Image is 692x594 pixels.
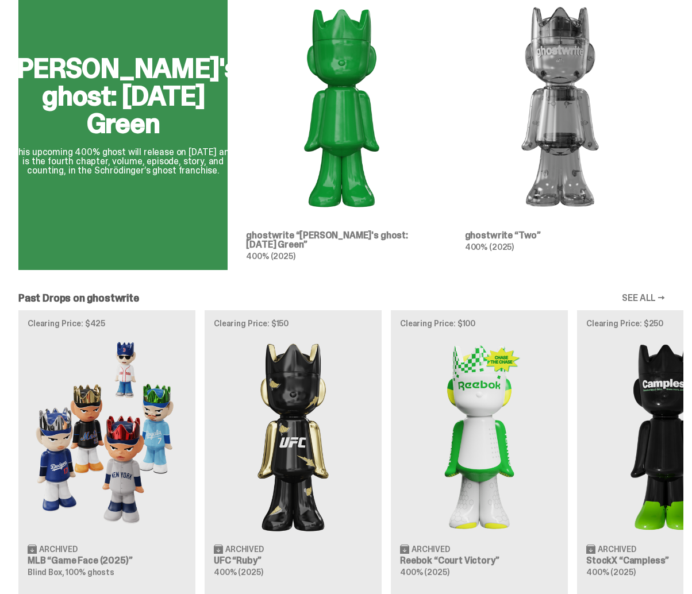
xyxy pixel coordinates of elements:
[214,556,372,565] h3: UFC “Ruby”
[66,567,114,577] span: 100% ghosts
[214,319,372,327] p: Clearing Price: $150
[28,337,186,535] img: Game Face (2025)
[214,337,372,535] img: Ruby
[39,545,78,553] span: Archived
[18,293,139,303] h2: Past Drops on ghostwrite
[598,545,636,553] span: Archived
[28,567,64,577] span: Blind Box,
[246,251,295,261] span: 400% (2025)
[400,556,559,565] h3: Reebok “Court Victory”
[586,567,635,577] span: 400% (2025)
[622,294,665,303] a: SEE ALL →
[7,55,239,137] h2: [PERSON_NAME]'s ghost: [DATE] Green
[28,319,186,327] p: Clearing Price: $425
[465,242,514,252] span: 400% (2025)
[412,545,450,553] span: Archived
[400,319,559,327] p: Clearing Price: $100
[28,556,186,565] h3: MLB “Game Face (2025)”
[400,567,449,577] span: 400% (2025)
[225,545,264,553] span: Archived
[465,231,656,240] h3: ghostwrite “Two”
[7,148,239,175] p: This upcoming 400% ghost will release on [DATE] and is the fourth chapter, volume, episode, story...
[214,567,263,577] span: 400% (2025)
[400,337,559,535] img: Court Victory
[246,231,437,249] h3: ghostwrite “[PERSON_NAME]'s ghost: [DATE] Green”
